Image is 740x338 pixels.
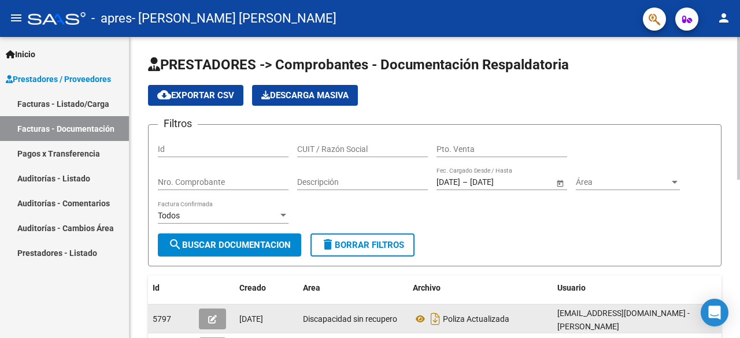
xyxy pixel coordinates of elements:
[321,237,335,251] mat-icon: delete
[303,314,397,324] span: Discapacidad sin recupero
[158,233,301,257] button: Buscar Documentacion
[298,276,408,300] datatable-header-cell: Area
[428,310,443,328] i: Descargar documento
[148,57,569,73] span: PRESTADORES -> Comprobantes - Documentación Respaldatoria
[6,48,35,61] span: Inicio
[148,276,194,300] datatable-header-cell: Id
[443,314,509,324] span: Poliza Actualizada
[701,299,728,326] div: Open Intercom Messenger
[148,85,243,106] button: Exportar CSV
[6,73,111,86] span: Prestadores / Proveedores
[413,283,441,292] span: Archivo
[576,177,669,187] span: Área
[239,283,266,292] span: Creado
[157,90,234,101] span: Exportar CSV
[168,240,291,250] span: Buscar Documentacion
[470,177,527,187] input: Fecha fin
[91,6,132,31] span: - apres
[261,90,349,101] span: Descarga Masiva
[9,11,23,25] mat-icon: menu
[153,314,171,324] span: 5797
[408,276,553,300] datatable-header-cell: Archivo
[557,309,690,331] span: [EMAIL_ADDRESS][DOMAIN_NAME] - [PERSON_NAME]
[157,88,171,102] mat-icon: cloud_download
[252,85,358,106] app-download-masive: Descarga masiva de comprobantes (adjuntos)
[436,177,460,187] input: Fecha inicio
[462,177,468,187] span: –
[310,233,415,257] button: Borrar Filtros
[554,177,566,189] button: Open calendar
[252,85,358,106] button: Descarga Masiva
[303,283,320,292] span: Area
[158,116,198,132] h3: Filtros
[239,314,263,324] span: [DATE]
[132,6,336,31] span: - [PERSON_NAME] [PERSON_NAME]
[557,283,586,292] span: Usuario
[168,237,182,251] mat-icon: search
[717,11,731,25] mat-icon: person
[235,276,298,300] datatable-header-cell: Creado
[321,240,404,250] span: Borrar Filtros
[158,211,180,220] span: Todos
[553,276,726,300] datatable-header-cell: Usuario
[153,283,160,292] span: Id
